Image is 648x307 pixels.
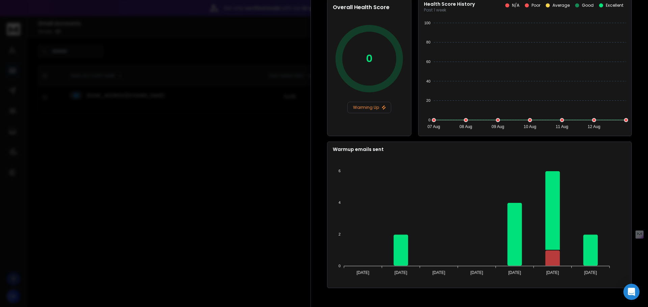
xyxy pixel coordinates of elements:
p: Health Score History [424,1,475,7]
tspan: 0 [339,264,341,268]
tspan: 6 [339,169,341,173]
tspan: [DATE] [546,270,559,275]
h2: Overall Health Score [333,3,406,11]
tspan: 20 [426,98,430,102]
tspan: 40 [426,79,430,83]
tspan: 12 Aug [588,124,600,129]
p: N/A [512,3,519,8]
tspan: 4 [339,201,341,205]
tspan: [DATE] [432,270,445,275]
tspan: [DATE] [356,270,369,275]
tspan: 08 Aug [460,124,472,129]
tspan: 100 [424,21,430,25]
p: Average [552,3,570,8]
div: Open Intercom Messenger [623,284,640,300]
p: Good [582,3,594,8]
p: Warming Up [350,105,388,110]
tspan: 07 Aug [428,124,440,129]
p: Excellent [606,3,623,8]
tspan: [DATE] [395,270,407,275]
tspan: 0 [428,118,430,122]
p: Warmup emails sent [333,146,626,153]
tspan: 80 [426,40,430,44]
p: 0 [366,53,373,65]
tspan: 09 Aug [492,124,504,129]
tspan: 2 [339,232,341,236]
tspan: [DATE] [470,270,483,275]
tspan: [DATE] [584,270,597,275]
p: Past 1 week [424,7,475,13]
tspan: 10 Aug [523,124,536,129]
tspan: 60 [426,60,430,64]
tspan: [DATE] [508,270,521,275]
tspan: 11 Aug [556,124,568,129]
p: Poor [532,3,540,8]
